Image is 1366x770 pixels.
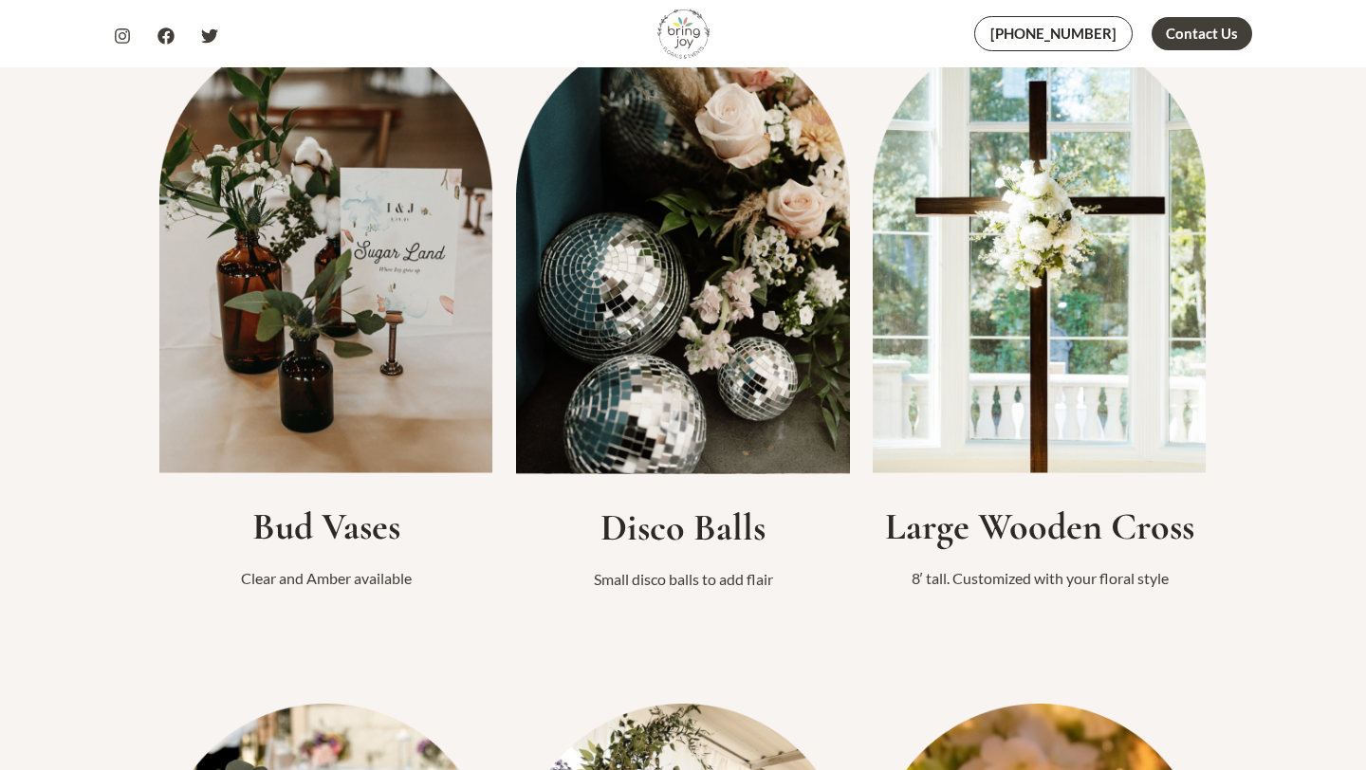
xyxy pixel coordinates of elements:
[516,565,850,594] p: Small disco balls to add flair
[516,504,850,550] h2: Disco Balls
[159,504,493,549] h2: Bud Vases
[1152,17,1252,50] a: Contact Us
[657,8,710,60] img: Bring Joy
[974,16,1133,51] a: [PHONE_NUMBER]
[201,27,218,45] a: Twitter
[114,27,131,45] a: Instagram
[873,504,1207,549] h2: Large Wooden Cross
[159,564,493,593] p: Clear and Amber available
[157,27,175,45] a: Facebook
[873,564,1207,593] p: 8′ tall. Customized with your floral style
